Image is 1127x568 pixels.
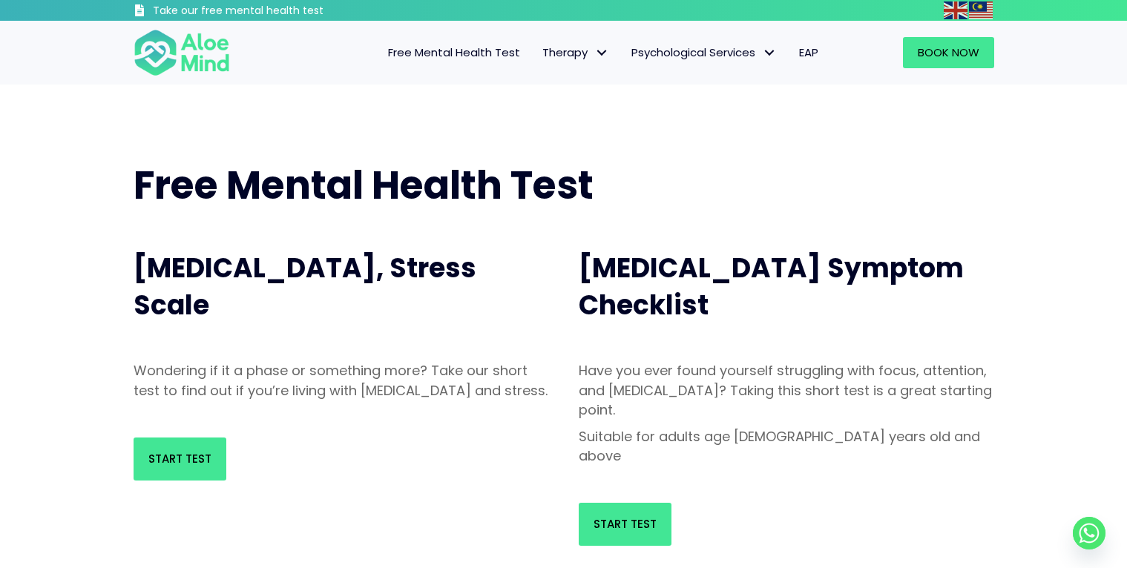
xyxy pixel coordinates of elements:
span: Free Mental Health Test [388,44,520,60]
span: Book Now [918,44,979,60]
p: Have you ever found yourself struggling with focus, attention, and [MEDICAL_DATA]? Taking this sh... [579,361,994,419]
h3: Take our free mental health test [153,4,403,19]
a: Book Now [903,37,994,68]
a: TherapyTherapy: submenu [531,37,620,68]
span: [MEDICAL_DATA] Symptom Checklist [579,249,964,324]
a: Whatsapp [1073,517,1105,549]
a: Free Mental Health Test [377,37,531,68]
img: Aloe mind Logo [134,28,230,77]
img: ms [969,1,993,19]
span: Start Test [594,516,657,532]
a: Psychological ServicesPsychological Services: submenu [620,37,788,68]
span: Therapy [542,44,609,60]
span: Psychological Services [631,44,777,60]
a: EAP [788,37,829,68]
img: en [944,1,967,19]
a: Take our free mental health test [134,4,403,21]
span: Start Test [148,451,211,466]
a: Malay [969,1,994,19]
span: Therapy: submenu [591,42,613,64]
span: [MEDICAL_DATA], Stress Scale [134,249,476,324]
span: EAP [799,44,818,60]
p: Suitable for adults age [DEMOGRAPHIC_DATA] years old and above [579,427,994,466]
nav: Menu [249,37,829,68]
span: Free Mental Health Test [134,158,594,212]
a: English [944,1,969,19]
p: Wondering if it a phase or something more? Take our short test to find out if you’re living with ... [134,361,549,400]
span: Psychological Services: submenu [759,42,781,64]
a: Start Test [579,503,671,546]
a: Start Test [134,437,226,481]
